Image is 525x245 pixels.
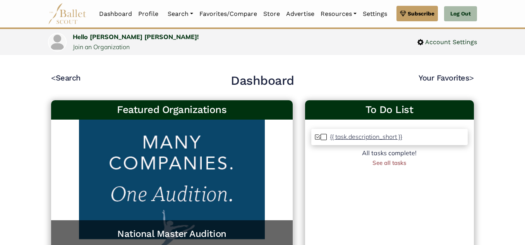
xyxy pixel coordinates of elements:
[417,37,477,47] a: Account Settings
[311,103,468,117] a: To Do List
[135,6,161,22] a: Profile
[96,6,135,22] a: Dashboard
[330,133,402,140] p: {{ task.description_short }}
[51,73,81,82] a: <Search
[424,37,477,47] span: Account Settings
[260,6,283,22] a: Store
[73,43,130,51] a: Join an Organization
[400,9,406,18] img: gem.svg
[73,33,199,41] a: Hello [PERSON_NAME] [PERSON_NAME]!
[372,159,406,166] a: See all tasks
[469,73,474,82] code: >
[49,34,66,51] img: profile picture
[51,73,56,82] code: <
[57,103,287,117] h3: Featured Organizations
[408,9,434,18] span: Subscribe
[59,228,285,240] a: National Master Audition
[283,6,317,22] a: Advertise
[419,73,474,82] a: Your Favorites
[165,6,196,22] a: Search
[317,6,360,22] a: Resources
[360,6,390,22] a: Settings
[231,73,294,89] h2: Dashboard
[196,6,260,22] a: Favorites/Compare
[396,6,438,21] a: Subscribe
[444,6,477,22] a: Log Out
[311,148,468,158] div: All tasks complete!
